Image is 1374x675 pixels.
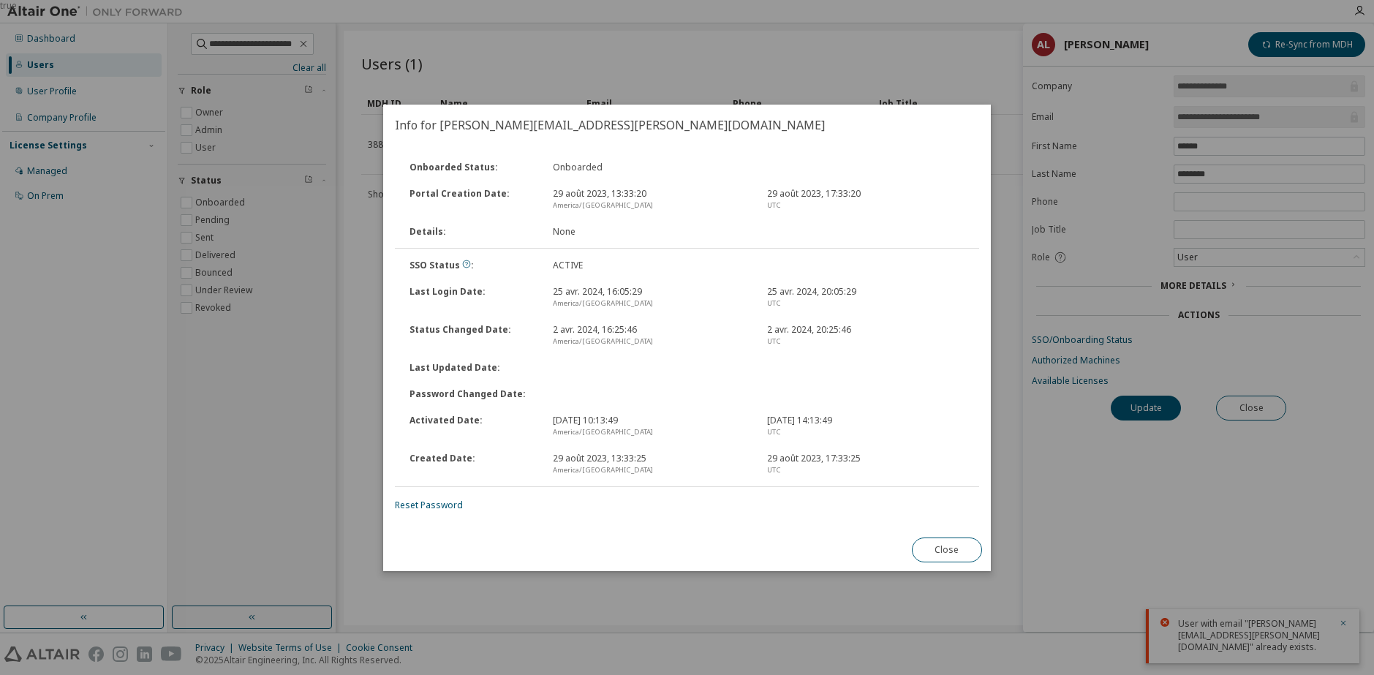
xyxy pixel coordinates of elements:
div: UTC [767,426,965,438]
div: 25 avr. 2024, 20:05:29 [758,286,973,309]
div: Portal Creation Date : [401,188,544,211]
div: America/[GEOGRAPHIC_DATA] [553,426,750,438]
button: Close [912,538,982,562]
div: America/[GEOGRAPHIC_DATA] [553,298,750,309]
div: SSO Status : [401,260,544,271]
div: Created Date : [401,453,544,476]
div: 25 avr. 2024, 16:05:29 [544,286,759,309]
div: ACTIVE [544,260,759,271]
div: America/[GEOGRAPHIC_DATA] [553,464,750,476]
div: 2 avr. 2024, 16:25:46 [544,324,759,347]
div: Password Changed Date : [401,388,544,400]
div: UTC [767,336,965,347]
div: UTC [767,200,965,211]
div: None [544,226,759,238]
div: [DATE] 10:13:49 [544,415,759,438]
a: Reset Password [395,499,463,511]
div: 29 août 2023, 17:33:20 [758,188,973,211]
div: Last Updated Date : [401,362,544,374]
div: Onboarded [544,162,759,173]
div: America/[GEOGRAPHIC_DATA] [553,200,750,211]
div: Last Login Date : [401,286,544,309]
div: [DATE] 14:13:49 [758,415,973,438]
h2: Info for [PERSON_NAME][EMAIL_ADDRESS][PERSON_NAME][DOMAIN_NAME] [383,105,991,146]
div: UTC [767,298,965,309]
div: Onboarded Status : [401,162,544,173]
div: America/[GEOGRAPHIC_DATA] [553,336,750,347]
div: 29 août 2023, 13:33:20 [544,188,759,211]
div: 29 août 2023, 13:33:25 [544,453,759,476]
div: Details : [401,226,544,238]
div: 29 août 2023, 17:33:25 [758,453,973,476]
div: Activated Date : [401,415,544,438]
div: Status Changed Date : [401,324,544,347]
div: UTC [767,464,965,476]
div: 2 avr. 2024, 20:25:46 [758,324,973,347]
